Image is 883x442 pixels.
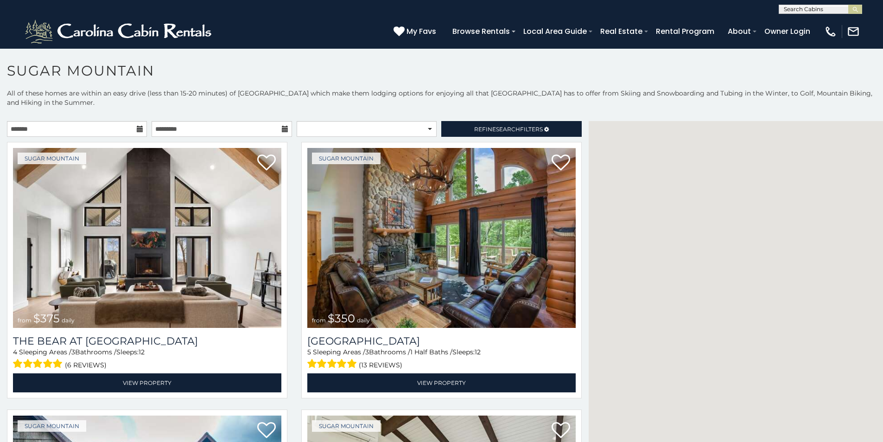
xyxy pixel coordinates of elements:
a: Real Estate [596,23,647,39]
span: Search [496,126,520,133]
img: The Bear At Sugar Mountain [13,148,281,328]
h3: The Bear At Sugar Mountain [13,335,281,347]
a: Add to favorites [257,154,276,173]
a: My Favs [394,26,438,38]
a: Rental Program [651,23,719,39]
img: mail-regular-white.png [847,25,860,38]
span: My Favs [407,26,436,37]
span: 12 [139,348,145,356]
div: Sleeping Areas / Bathrooms / Sleeps: [13,347,281,371]
span: Refine Filters [474,126,543,133]
span: 3 [365,348,369,356]
span: (13 reviews) [359,359,402,371]
a: View Property [307,373,576,392]
span: daily [62,317,75,324]
span: (6 reviews) [65,359,107,371]
img: Grouse Moor Lodge [307,148,576,328]
span: 1 Half Baths / [410,348,452,356]
a: Grouse Moor Lodge from $350 daily [307,148,576,328]
span: 12 [475,348,481,356]
div: Sleeping Areas / Bathrooms / Sleeps: [307,347,576,371]
a: [GEOGRAPHIC_DATA] [307,335,576,347]
span: 3 [71,348,75,356]
a: The Bear At Sugar Mountain from $375 daily [13,148,281,328]
span: 5 [307,348,311,356]
a: Browse Rentals [448,23,515,39]
img: White-1-2.png [23,18,216,45]
img: phone-regular-white.png [824,25,837,38]
a: Sugar Mountain [312,420,381,432]
span: $350 [328,312,355,325]
a: Local Area Guide [519,23,591,39]
span: daily [357,317,370,324]
span: from [18,317,32,324]
span: 4 [13,348,17,356]
a: Add to favorites [257,421,276,441]
a: About [723,23,756,39]
a: View Property [13,373,281,392]
a: Owner Login [760,23,815,39]
a: The Bear At [GEOGRAPHIC_DATA] [13,335,281,347]
span: $375 [33,312,60,325]
a: Sugar Mountain [18,420,86,432]
span: from [312,317,326,324]
a: Add to favorites [552,421,570,441]
h3: Grouse Moor Lodge [307,335,576,347]
a: RefineSearchFilters [441,121,581,137]
a: Sugar Mountain [312,153,381,164]
a: Sugar Mountain [18,153,86,164]
a: Add to favorites [552,154,570,173]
